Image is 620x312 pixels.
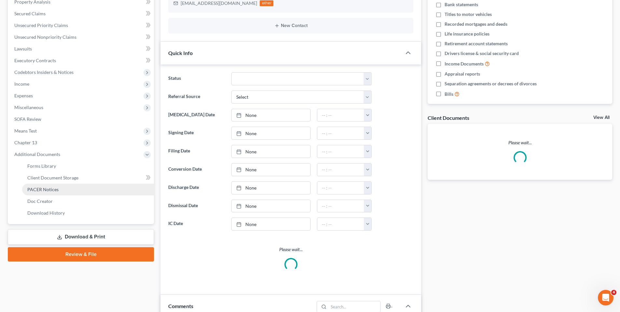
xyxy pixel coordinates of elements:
[428,139,612,146] p: Please wait...
[611,290,616,295] span: 4
[22,184,154,195] a: PACER Notices
[232,218,310,230] a: None
[445,21,507,27] span: Recorded mortgages and deeds
[445,31,489,37] span: Life insurance policies
[445,1,478,8] span: Bank statements
[165,163,228,176] label: Conversion Date
[14,128,37,134] span: Means Test
[317,218,364,230] input: -- : --
[9,31,154,43] a: Unsecured Nonpriority Claims
[14,93,33,98] span: Expenses
[8,229,154,245] a: Download & Print
[165,145,228,158] label: Filing Date
[232,127,310,139] a: None
[317,163,364,176] input: -- : --
[14,151,60,157] span: Additional Documents
[165,127,228,140] label: Signing Date
[317,145,364,158] input: -- : --
[445,71,480,77] span: Appraisal reports
[9,113,154,125] a: SOFA Review
[428,114,469,121] div: Client Documents
[232,145,310,158] a: None
[22,195,154,207] a: Doc Creator
[9,43,154,55] a: Lawsuits
[165,109,228,122] label: [MEDICAL_DATA] Date
[165,218,228,231] label: IC Date
[165,72,228,85] label: Status
[27,210,65,216] span: Download History
[232,109,310,121] a: None
[165,200,228,213] label: Dismissal Date
[232,200,310,212] a: None
[14,116,41,122] span: SOFA Review
[22,172,154,184] a: Client Document Storage
[27,163,56,169] span: Forms Library
[14,105,43,110] span: Miscellaneous
[317,127,364,139] input: -- : --
[22,160,154,172] a: Forms Library
[445,80,537,87] span: Separation agreements or decrees of divorces
[168,246,413,253] p: Please wait...
[27,198,53,204] span: Doc Creator
[168,50,193,56] span: Quick Info
[14,11,46,16] span: Secured Claims
[165,91,228,104] label: Referral Source
[9,20,154,31] a: Unsecured Priority Claims
[8,247,154,262] a: Review & File
[9,55,154,66] a: Executory Contracts
[598,290,613,305] iframe: Intercom live chat
[173,23,408,28] button: New Contact
[260,0,273,6] div: other
[27,187,59,192] span: PACER Notices
[445,91,453,97] span: Bills
[14,58,56,63] span: Executory Contracts
[14,46,32,51] span: Lawsuits
[317,182,364,194] input: -- : --
[14,140,37,145] span: Chapter 13
[445,40,508,47] span: Retirement account statements
[14,22,68,28] span: Unsecured Priority Claims
[14,69,74,75] span: Codebtors Insiders & Notices
[27,175,78,180] span: Client Document Storage
[317,200,364,212] input: -- : --
[168,303,193,309] span: Comments
[9,8,154,20] a: Secured Claims
[317,109,364,121] input: -- : --
[22,207,154,219] a: Download History
[593,115,610,120] a: View All
[232,182,310,194] a: None
[14,81,29,87] span: Income
[232,163,310,176] a: None
[165,181,228,194] label: Discharge Date
[14,34,76,40] span: Unsecured Nonpriority Claims
[445,61,484,67] span: Income Documents
[445,11,492,18] span: Titles to motor vehicles
[445,50,519,57] span: Drivers license & social security card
